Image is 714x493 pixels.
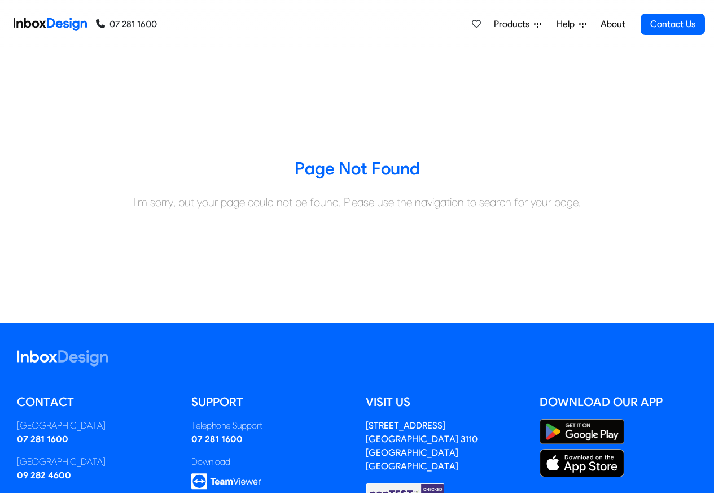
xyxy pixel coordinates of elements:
[489,13,546,36] a: Products
[17,455,174,469] div: [GEOGRAPHIC_DATA]
[191,434,243,444] a: 07 281 1600
[17,419,174,433] div: [GEOGRAPHIC_DATA]
[557,18,579,31] span: Help
[191,455,349,469] div: Download
[597,13,628,36] a: About
[366,394,523,411] h5: Visit us
[17,350,108,367] img: logo_inboxdesign_white.svg
[17,434,68,444] a: 07 281 1600
[191,419,349,433] div: Telephone Support
[552,13,591,36] a: Help
[8,158,706,180] h3: Page Not Found
[540,419,624,444] img: Google Play Store
[540,449,624,477] img: Apple App Store
[191,394,349,411] h5: Support
[366,420,478,472] a: [STREET_ADDRESS][GEOGRAPHIC_DATA] 3110[GEOGRAPHIC_DATA][GEOGRAPHIC_DATA]
[17,394,174,411] h5: Contact
[641,14,705,35] a: Contact Us
[17,470,71,481] a: 09 282 4600
[191,473,261,490] img: logo_teamviewer.svg
[540,394,697,411] h5: Download our App
[96,18,157,31] a: 07 281 1600
[8,194,706,211] div: I'm sorry, but your page could not be found. Please use the navigation to search for your page.
[366,420,478,472] address: [STREET_ADDRESS] [GEOGRAPHIC_DATA] 3110 [GEOGRAPHIC_DATA] [GEOGRAPHIC_DATA]
[494,18,534,31] span: Products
